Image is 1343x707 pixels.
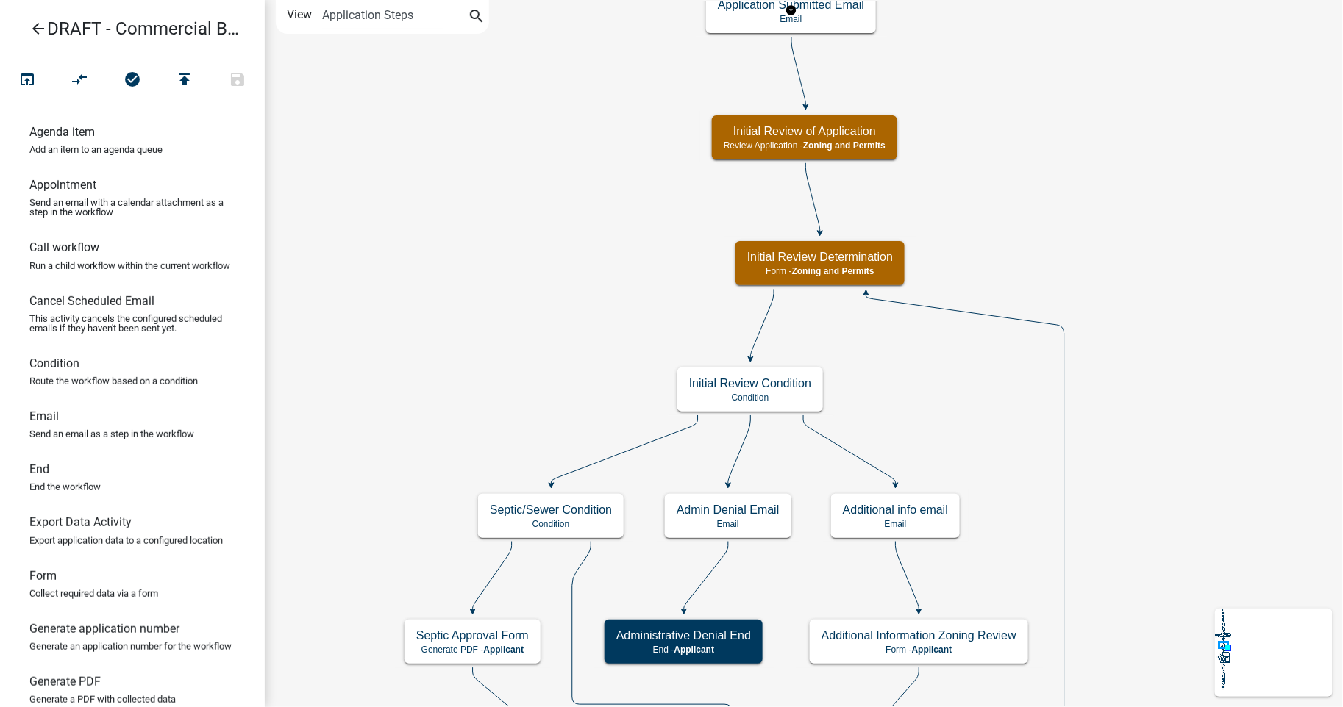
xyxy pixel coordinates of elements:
h5: Septic/Sewer Condition [490,503,612,517]
h5: Initial Review Condition [689,376,811,390]
h6: Call workflow [29,240,99,254]
i: save [229,71,246,91]
i: open_in_browser [18,71,36,91]
button: Save [211,65,264,96]
h6: Generate PDF [29,675,101,689]
button: search [465,6,488,29]
p: Export application data to a configured location [29,536,223,545]
h5: Administrative Denial End [616,628,751,642]
p: Form - [822,645,1016,655]
p: This activity cancels the configured scheduled emails if they haven't been sent yet. [29,314,235,333]
h5: Initial Review of Application [724,124,886,138]
h6: End [29,462,49,476]
button: No problems [106,65,159,96]
p: End the workflow [29,482,101,492]
i: publish [176,71,193,91]
a: DRAFT - Commercial Building Permit [12,12,241,46]
p: Generate an application number for the workflow [29,642,232,651]
div: Workflow actions [1,65,264,100]
h6: Appointment [29,178,96,192]
p: Run a child workflow within the current workflow [29,261,230,270]
i: search [468,7,485,28]
p: Email [843,519,948,529]
p: Condition [689,392,811,403]
h6: Generate application number [29,622,179,636]
span: Zoning and Permits [803,140,886,151]
h5: Admin Denial Email [677,503,780,517]
h5: Initial Review Determination [747,250,893,264]
h6: Cancel Scheduled Email [29,294,154,308]
p: Form - [747,266,893,276]
h6: Email [29,409,59,423]
button: Publish [158,65,211,96]
p: Condition [490,519,612,529]
p: Generate PDF - [416,645,529,655]
p: Collect required data via a form [29,589,158,598]
span: Applicant [912,645,952,655]
h6: Agenda item [29,125,95,139]
h6: Condition [29,356,79,370]
button: Test Workflow [1,65,54,96]
button: Auto Layout [53,65,106,96]
i: compare_arrows [71,71,89,91]
p: Review Application - [724,140,886,151]
h5: Additional info email [843,503,948,517]
h6: Export Data Activity [29,515,132,529]
p: Add an item to an agenda queue [29,145,163,154]
h5: Septic Approval Form [416,628,529,642]
h5: Additional Information Zoning Review [822,628,1016,642]
h6: Form [29,569,57,583]
p: Email [677,519,780,529]
span: Applicant [674,645,715,655]
i: arrow_back [29,20,47,40]
span: Zoning and Permits [792,266,874,276]
i: check_circle [124,71,141,91]
p: Generate a PDF with collected data [29,695,176,704]
p: Route the workflow based on a condition [29,376,198,386]
p: Send an email as a step in the workflow [29,429,194,439]
span: Applicant [483,645,524,655]
p: Email [718,14,864,24]
p: End - [616,645,751,655]
p: Send an email with a calendar attachment as a step in the workflow [29,198,235,217]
